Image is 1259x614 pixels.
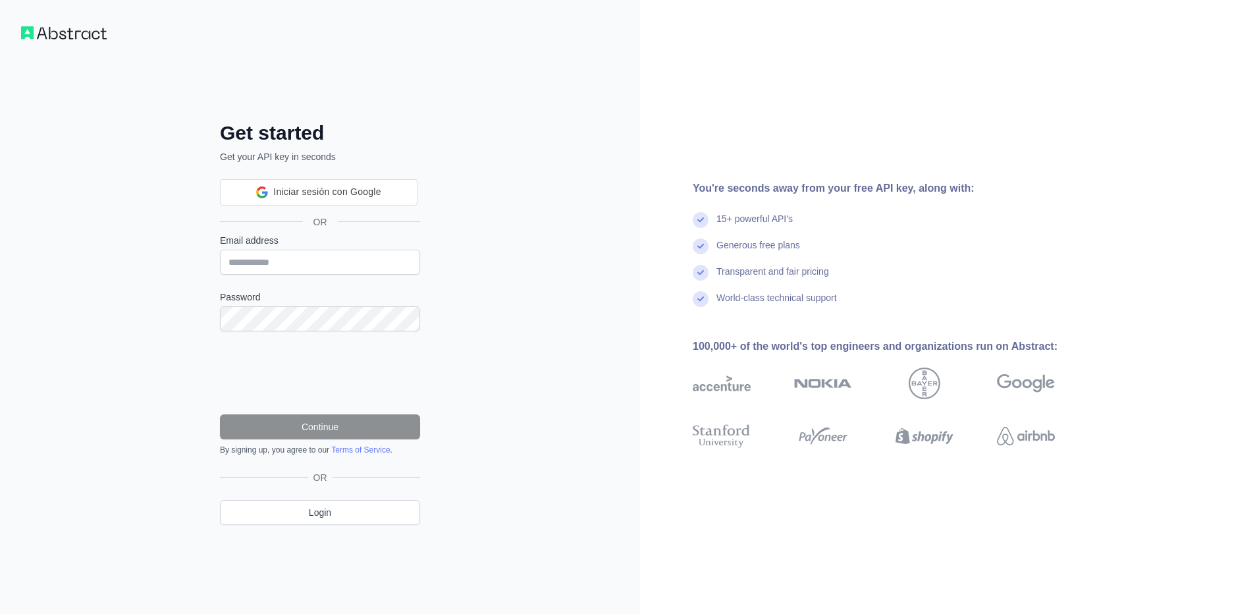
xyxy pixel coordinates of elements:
img: Workflow [21,26,107,40]
img: bayer [909,368,940,399]
img: payoneer [794,422,852,451]
h2: Get started [220,121,420,145]
span: OR [308,471,333,484]
p: Get your API key in seconds [220,150,420,163]
iframe: reCAPTCHA [220,347,420,399]
button: Continue [220,414,420,439]
label: Email address [220,234,420,247]
div: 100,000+ of the world's top engineers and organizations run on Abstract: [693,339,1097,354]
a: Login [220,500,420,525]
img: airbnb [997,422,1055,451]
img: check mark [693,265,709,281]
img: check mark [693,212,709,228]
div: Transparent and fair pricing [716,265,829,291]
div: You're seconds away from your free API key, along with: [693,181,1097,196]
div: Iniciar sesión con Google [220,179,417,206]
span: Iniciar sesión con Google [273,185,381,199]
img: stanford university [693,422,751,451]
img: nokia [794,368,852,399]
img: check mark [693,291,709,307]
label: Password [220,291,420,304]
img: check mark [693,238,709,254]
a: Terms of Service [331,445,390,455]
div: World-class technical support [716,291,837,318]
img: shopify [896,422,953,451]
div: 15+ powerful API's [716,212,793,238]
div: Generous free plans [716,238,800,265]
div: By signing up, you agree to our . [220,445,420,455]
span: OR [303,215,338,229]
img: accenture [693,368,751,399]
img: google [997,368,1055,399]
